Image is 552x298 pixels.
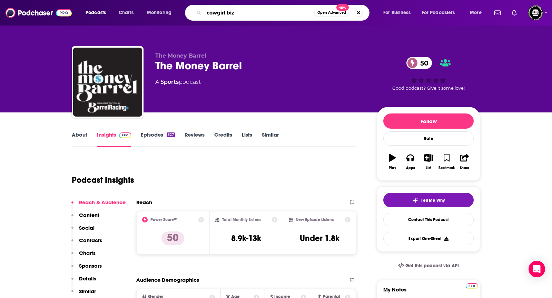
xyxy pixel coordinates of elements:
[191,5,376,21] div: Search podcasts, credits, & more...
[71,275,96,288] button: Details
[155,52,206,59] span: The Money Barrel
[73,48,142,117] img: The Money Barrel
[466,282,478,289] a: Pro website
[392,86,465,91] span: Good podcast? Give it some love!
[426,166,431,170] div: List
[72,175,134,185] h1: Podcast Insights
[150,217,177,222] h2: Power Score™
[6,6,72,19] img: Podchaser - Follow, Share and Rate Podcasts
[71,250,96,262] button: Charts
[204,7,314,18] input: Search podcasts, credits, & more...
[119,8,134,18] span: Charts
[460,166,469,170] div: Share
[142,7,180,18] button: open menu
[383,193,474,207] button: tell me why sparkleTell Me Why
[79,212,99,218] p: Content
[119,132,131,138] img: Podchaser Pro
[167,132,175,137] div: 327
[71,212,99,225] button: Content
[160,79,179,85] a: Sports
[71,199,126,212] button: Reach & Audience
[300,233,339,244] h3: Under 1.8k
[438,166,455,170] div: Bookmark
[314,9,349,17] button: Open AdvancedNew
[528,5,543,20] img: User Profile
[413,198,418,203] img: tell me why sparkle
[528,5,543,20] button: Show profile menu
[470,8,482,18] span: More
[79,275,96,282] p: Details
[81,7,115,18] button: open menu
[465,7,490,18] button: open menu
[136,199,152,206] h2: Reach
[317,11,346,14] span: Open Advanced
[79,199,126,206] p: Reach & Audience
[383,232,474,245] button: Export One-Sheet
[378,7,419,18] button: open menu
[71,237,102,250] button: Contacts
[79,237,102,244] p: Contacts
[383,149,401,174] button: Play
[262,131,279,147] a: Similar
[222,217,261,222] h2: Total Monthly Listens
[420,149,437,174] button: List
[383,113,474,129] button: Follow
[383,8,411,18] span: For Business
[492,7,503,19] a: Show notifications dropdown
[383,213,474,226] a: Contact This Podcast
[393,257,464,274] a: Get this podcast via API
[86,8,106,18] span: Podcasts
[231,233,261,244] h3: 8.9k-13k
[417,7,465,18] button: open menu
[528,5,543,20] span: Logged in as KarinaSabol
[114,7,138,18] a: Charts
[406,57,432,69] a: 50
[389,166,396,170] div: Play
[406,166,415,170] div: Apps
[437,149,455,174] button: Bookmark
[214,131,232,147] a: Credits
[147,8,171,18] span: Monitoring
[413,57,432,69] span: 50
[79,262,102,269] p: Sponsors
[155,78,201,86] div: A podcast
[71,225,95,237] button: Social
[97,131,131,147] a: InsightsPodchaser Pro
[296,217,334,222] h2: New Episode Listens
[336,4,349,11] span: New
[141,131,175,147] a: Episodes327
[529,261,545,277] div: Open Intercom Messenger
[72,131,87,147] a: About
[405,263,459,269] span: Get this podcast via API
[79,225,95,231] p: Social
[79,288,96,295] p: Similar
[456,149,474,174] button: Share
[161,231,184,245] p: 50
[79,250,96,256] p: Charts
[377,52,480,95] div: 50Good podcast? Give it some love!
[422,8,455,18] span: For Podcasters
[466,283,478,289] img: Podchaser Pro
[421,198,445,203] span: Tell Me Why
[383,131,474,146] div: Rate
[242,131,252,147] a: Lists
[71,262,102,275] button: Sponsors
[509,7,520,19] a: Show notifications dropdown
[136,277,199,283] h2: Audience Demographics
[401,149,419,174] button: Apps
[185,131,205,147] a: Reviews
